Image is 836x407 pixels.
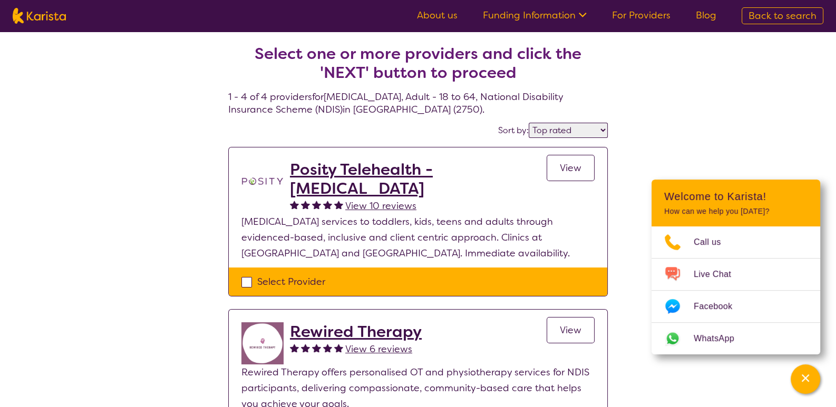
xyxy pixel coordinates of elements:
[345,200,416,212] span: View 10 reviews
[694,331,747,346] span: WhatsApp
[483,9,587,22] a: Funding Information
[694,266,744,282] span: Live Chat
[312,200,321,209] img: fullstar
[312,343,321,352] img: fullstar
[13,8,66,24] img: Karista logo
[748,9,816,22] span: Back to search
[652,226,820,354] ul: Choose channel
[652,323,820,354] a: Web link opens in a new tab.
[290,200,299,209] img: fullstar
[612,9,670,22] a: For Providers
[696,9,716,22] a: Blog
[290,322,422,341] a: Rewired Therapy
[301,200,310,209] img: fullstar
[498,125,529,136] label: Sort by:
[241,214,595,261] p: [MEDICAL_DATA] services to toddlers, kids, teens and adults through evidenced-based, inclusive an...
[228,19,608,116] h4: 1 - 4 of 4 providers for [MEDICAL_DATA] , Adult - 18 to 64 , National Disability Insurance Scheme...
[323,200,332,209] img: fullstar
[290,160,547,198] a: Posity Telehealth - [MEDICAL_DATA]
[334,200,343,209] img: fullstar
[345,343,412,355] span: View 6 reviews
[301,343,310,352] img: fullstar
[560,162,581,174] span: View
[241,44,595,82] h2: Select one or more providers and click the 'NEXT' button to proceed
[241,322,284,364] img: jovdti8ilrgkpezhq0s9.png
[334,343,343,352] img: fullstar
[664,207,808,216] p: How can we help you [DATE]?
[417,9,458,22] a: About us
[652,180,820,354] div: Channel Menu
[345,341,412,357] a: View 6 reviews
[742,7,823,24] a: Back to search
[547,155,595,181] a: View
[694,299,745,314] span: Facebook
[791,364,820,394] button: Channel Menu
[547,317,595,343] a: View
[694,234,734,250] span: Call us
[323,343,332,352] img: fullstar
[241,160,284,202] img: t1bslo80pcylnzwjhndq.png
[345,198,416,214] a: View 10 reviews
[664,190,808,203] h2: Welcome to Karista!
[560,324,581,336] span: View
[290,343,299,352] img: fullstar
